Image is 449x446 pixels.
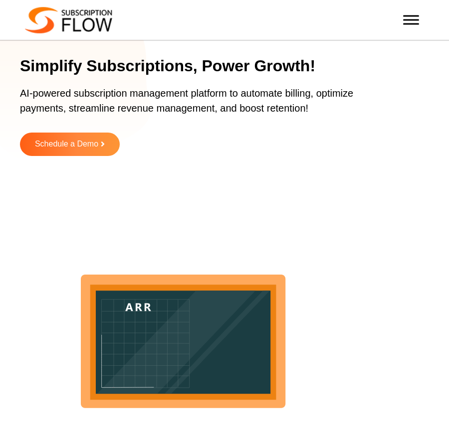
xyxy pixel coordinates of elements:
[35,140,98,149] span: Schedule a Demo
[20,86,359,126] p: AI-powered subscription management platform to automate billing, optimize payments, streamline re...
[20,56,417,76] h1: Simplify Subscriptions, Power Growth!
[20,133,120,156] a: Schedule a Demo
[25,7,112,33] img: Subscriptionflow
[403,15,419,24] button: Toggle Menu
